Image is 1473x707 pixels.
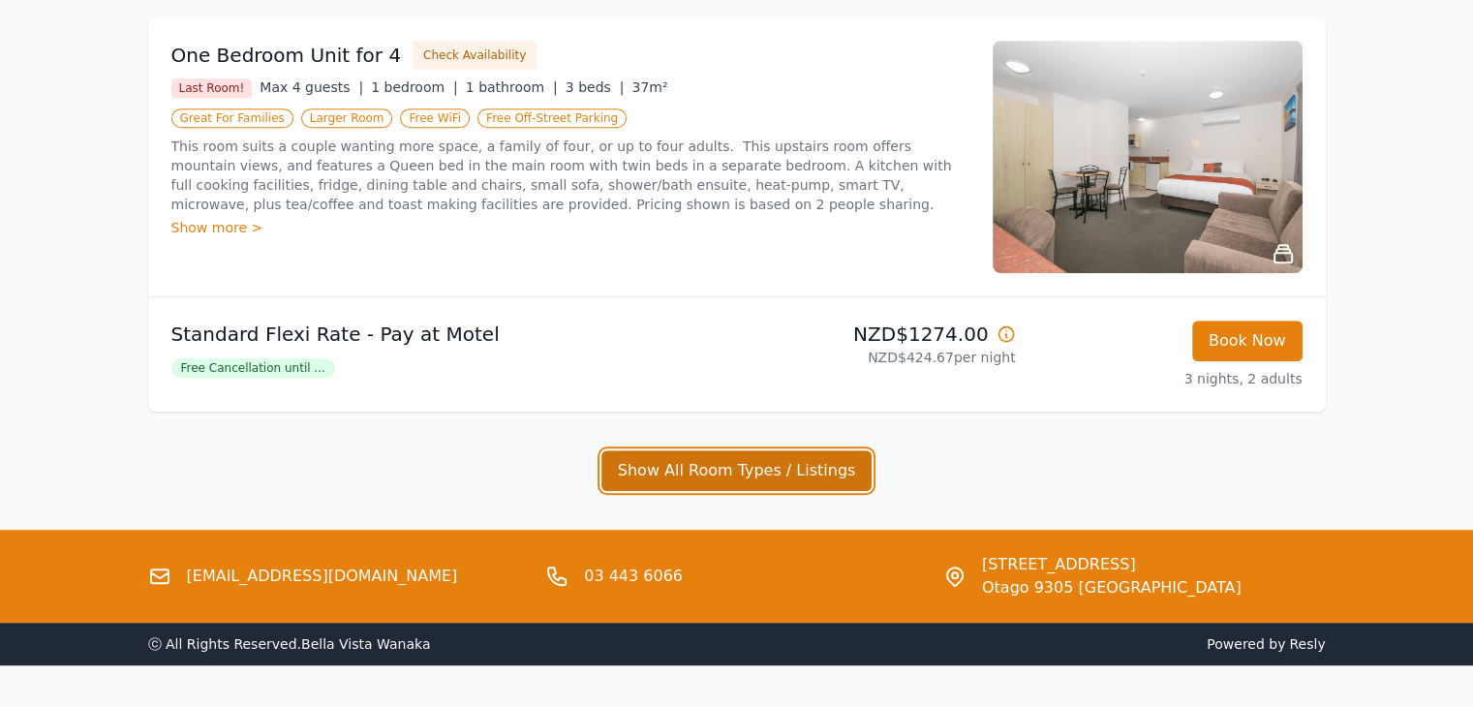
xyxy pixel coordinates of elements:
span: 37m² [631,79,667,95]
p: Standard Flexi Rate - Pay at Motel [171,321,729,348]
p: NZD$1274.00 [745,321,1016,348]
p: 3 nights, 2 adults [1031,369,1303,388]
span: Powered by [745,634,1326,654]
span: Great For Families [171,108,293,128]
div: Show more > [171,218,969,237]
a: [EMAIL_ADDRESS][DOMAIN_NAME] [187,565,458,588]
button: Check Availability [413,41,537,70]
span: Otago 9305 [GEOGRAPHIC_DATA] [982,576,1242,599]
p: This room suits a couple wanting more space, a family of four, or up to four adults. This upstair... [171,137,969,214]
a: 03 443 6066 [584,565,683,588]
span: Last Room! [171,78,253,98]
button: Show All Room Types / Listings [601,450,873,491]
a: Resly [1289,636,1325,652]
span: Max 4 guests | [260,79,363,95]
span: [STREET_ADDRESS] [982,553,1242,576]
p: NZD$424.67 per night [745,348,1016,367]
span: Free Cancellation until ... [171,358,335,378]
span: Free WiFi [400,108,470,128]
span: Free Off-Street Parking [477,108,627,128]
button: Book Now [1192,321,1303,361]
h3: One Bedroom Unit for 4 [171,42,402,69]
span: ⓒ All Rights Reserved. Bella Vista Wanaka [148,636,431,652]
span: 3 beds | [566,79,625,95]
span: 1 bathroom | [466,79,558,95]
span: Larger Room [301,108,393,128]
span: 1 bedroom | [371,79,458,95]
